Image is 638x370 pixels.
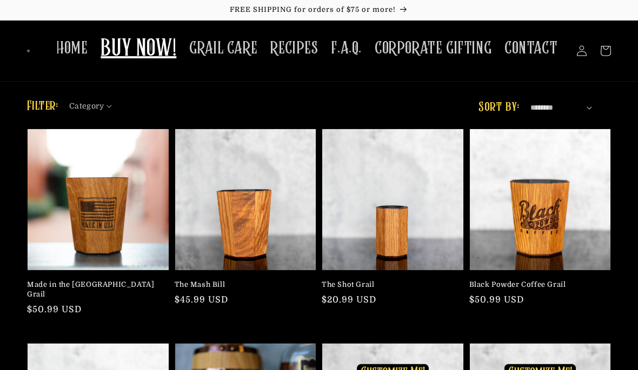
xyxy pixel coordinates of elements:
a: The Shot Grail [322,280,457,290]
a: GRAIL CARE [183,31,264,65]
a: The Mash Bill [175,280,310,290]
a: HOME [50,31,94,65]
span: CORPORATE GIFTING [375,38,491,59]
span: F.A.Q. [331,38,362,59]
a: RECIPES [264,31,324,65]
a: BUY NOW! [94,28,183,71]
span: BUY NOW! [101,35,176,64]
a: Black Powder Coffee Grail [469,280,605,290]
span: Category [69,100,104,112]
span: GRAIL CARE [189,38,257,59]
span: CONTACT [504,38,557,59]
a: CONTACT [498,31,564,65]
label: Sort by: [478,101,519,114]
img: The Whiskey Grail [27,50,30,52]
h2: Filter: [27,97,58,116]
a: F.A.Q. [324,31,368,65]
span: RECIPES [270,38,318,59]
a: CORPORATE GIFTING [368,31,498,65]
span: HOME [56,38,88,59]
a: Made in the [GEOGRAPHIC_DATA] Grail [27,280,163,299]
summary: Category [69,98,119,109]
p: FREE SHIPPING for orders of $75 or more! [11,5,627,15]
